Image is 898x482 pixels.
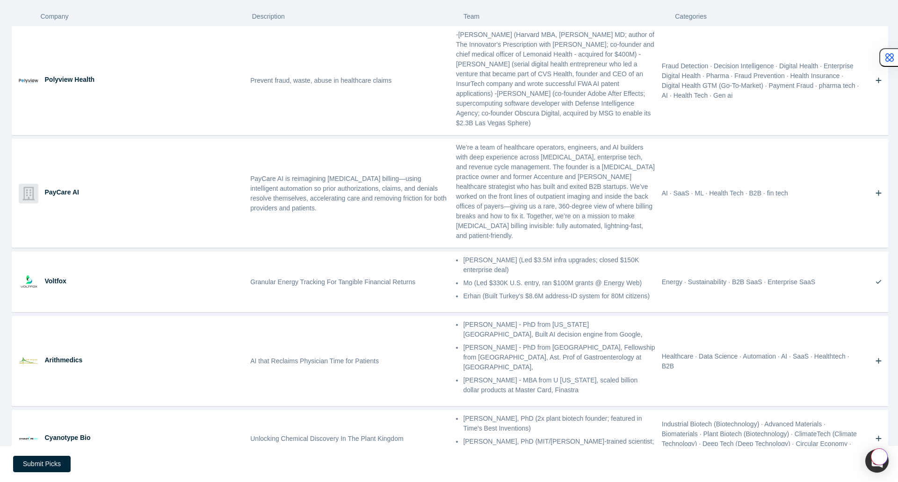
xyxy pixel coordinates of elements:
[19,71,38,91] img: Polyview Health
[252,7,463,26] div: Description
[19,352,38,371] img: Arithmedics
[45,433,244,443] div: Cyanotype Bio
[45,187,244,197] div: PayCare AI
[659,139,864,247] div: AI · SaaS · ML · Health Tech · B2B · fin tech
[463,414,655,433] p: [PERSON_NAME], PhD (2x plant biotech founder; featured in Time's Best Inventions)
[247,317,453,406] div: AI that Reclaims Physician Time for Patients
[247,410,453,467] div: Unlocking Chemical Discovery In The Plant Kingdom
[463,320,655,339] p: [PERSON_NAME] - PhD from [US_STATE][GEOGRAPHIC_DATA], Built AI decision engine from Google,
[247,252,453,312] div: Granular Energy Tracking For Tangible Financial Returns
[19,429,38,449] img: Cyanotype Bio
[463,7,675,26] div: Team
[864,26,893,135] button: Bookmark
[659,410,864,467] div: Industrial Biotech (Biotechnology) · Advanced Materials · Biomaterials · Plant Biotech (Biotechno...
[675,7,886,26] div: Categories
[45,75,244,85] div: Polyview Health
[19,272,38,292] img: Voltfox
[463,437,655,456] p: [PERSON_NAME], PhD (MIT/[PERSON_NAME]-trained scientist; [PERSON_NAME] and [PERSON_NAME]-funded r...
[864,410,893,467] button: Bookmark
[13,456,71,472] button: Submit Picks
[456,143,655,241] p: We’re a team of healthcare operators, engineers, and AI builders with deep experience across [MED...
[19,184,38,203] img: PayCare AI
[456,30,655,128] p: -[PERSON_NAME] (Harvard MBA, [PERSON_NAME] MD; author of The Innovator's Prescription with [PERSO...
[864,252,893,312] button: Bookmark
[41,7,252,26] div: Company
[463,255,655,275] p: [PERSON_NAME] (Led $3.5M infra upgrades; closed $150K enterprise deal)
[659,252,864,312] div: Energy · Sustainability · B2B SaaS · Enterprise SaaS
[45,276,244,286] div: Voltfox
[864,139,893,247] button: Bookmark
[463,278,655,288] p: Mo (Led $330K U.S. entry, ran $100M grants @ Energy Web)
[45,355,244,365] div: Arithmedics
[247,139,453,247] div: PayCare AI is reimagining [MEDICAL_DATA] billing—using intelligent automation so prior authorizat...
[659,317,864,406] div: Healthcare · Data Science · Automation · AI · SaaS · Healthtech · B2B
[463,291,655,301] p: Erhan (Built Turkey's $8.6M address-ID system for 80M citizens)
[463,343,655,372] p: [PERSON_NAME] - PhD from [GEOGRAPHIC_DATA], Fellowship from [GEOGRAPHIC_DATA], Ast. Prof of Gastr...
[864,317,893,406] button: Bookmark
[463,375,655,395] p: [PERSON_NAME] - MBA from U [US_STATE], scaled billion dollar products at Master Card, Finastra
[247,27,453,135] div: Prevent fraud, waste, abuse in healthcare claims
[659,27,864,135] div: Fraud Detection · Decision Intelligence · Digital Health · Enterprise Digital Health · Pharma · F...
